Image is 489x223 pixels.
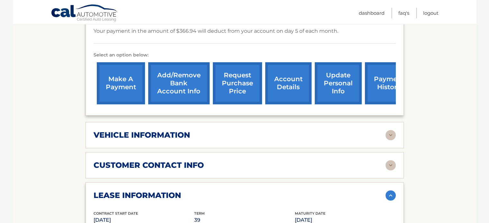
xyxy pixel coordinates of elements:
[94,51,396,59] p: Select an option below:
[194,211,205,216] span: Term
[385,160,396,170] img: accordion-rest.svg
[51,4,118,23] a: Cal Automotive
[365,62,413,104] a: payment history
[295,211,325,216] span: Maturity Date
[94,130,190,140] h2: vehicle information
[398,8,409,18] a: FAQ's
[315,62,362,104] a: update personal info
[94,160,204,170] h2: customer contact info
[423,8,439,18] a: Logout
[385,190,396,201] img: accordion-active.svg
[148,62,210,104] a: Add/Remove bank account info
[213,62,262,104] a: request purchase price
[94,27,338,36] p: Your payment in the amount of $366.94 will deduct from your account on day 5 of each month.
[359,8,385,18] a: Dashboard
[94,191,181,200] h2: lease information
[94,211,138,216] span: Contract Start Date
[265,62,312,104] a: account details
[97,62,145,104] a: make a payment
[385,130,396,140] img: accordion-rest.svg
